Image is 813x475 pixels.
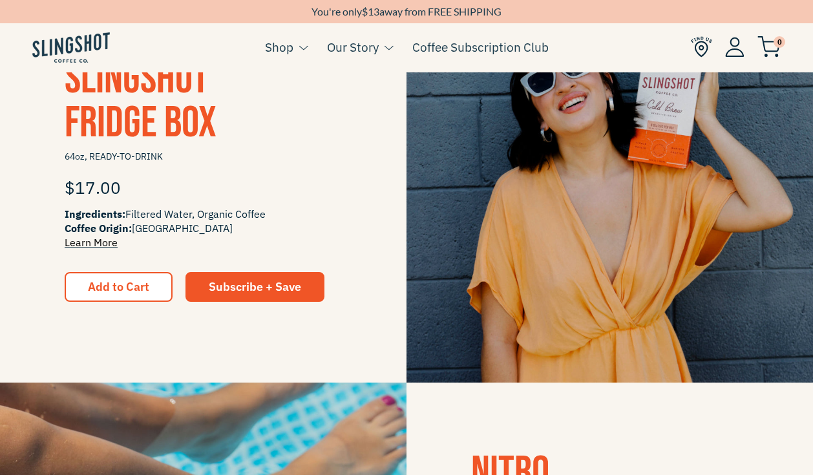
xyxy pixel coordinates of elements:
[368,5,379,17] span: 13
[65,207,125,220] span: Ingredients:
[774,36,785,48] span: 0
[88,281,149,293] span: Add to Cart
[362,5,368,17] span: $
[65,145,342,168] span: 64oz, READY-TO-DRINK
[757,36,781,58] img: cart
[65,53,216,149] span: Slingshot Fridge Box
[327,37,379,57] a: Our Story
[757,39,781,55] a: 0
[725,37,744,57] img: Account
[209,279,301,294] span: Subscribe + Save
[65,236,118,249] a: Learn More
[65,272,173,302] button: Add to Cart
[185,272,324,302] a: Subscribe + Save
[412,37,549,57] a: Coffee Subscription Club
[265,37,293,57] a: Shop
[65,168,342,207] div: $17.00
[691,36,712,58] img: Find Us
[65,222,132,235] span: Coffee Origin:
[65,53,216,149] a: SlingshotFridge Box
[65,207,342,249] span: Filtered Water, Organic Coffee [GEOGRAPHIC_DATA]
